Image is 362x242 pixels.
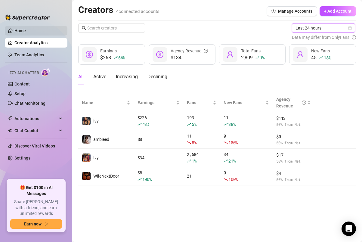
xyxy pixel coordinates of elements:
[319,56,323,60] span: rise
[10,199,62,217] span: Share [PERSON_NAME] with a friend, and earn unlimited rewards
[324,55,331,60] span: 18 %
[14,82,30,86] a: Content
[224,151,269,164] div: 34
[224,141,228,145] span: fall
[14,38,63,48] a: Creator Analytics
[10,219,62,229] button: Earn nowarrow-right
[156,51,163,58] span: dollar-circle
[171,48,208,54] div: Agency Revenue
[14,126,57,135] span: Chat Copilot
[8,70,39,76] span: Izzy AI Chatter
[138,99,175,106] span: Earnings
[271,9,276,13] span: setting
[241,54,265,61] div: 2,809
[278,9,312,14] span: Manage Accounts
[93,73,106,80] div: Active
[311,54,331,61] div: 45
[142,176,152,182] span: 100 %
[192,158,196,164] span: 1 %
[183,94,220,112] th: Fans
[14,156,30,160] a: Settings
[187,151,216,164] div: 2,584
[224,99,264,106] span: New Fans
[142,121,149,127] span: 43 %
[224,122,228,126] span: rise
[118,55,125,60] span: 66 %
[276,177,311,182] span: 50 % from Net
[348,26,352,30] span: calendar
[82,99,125,106] span: Name
[276,96,306,109] div: Agency Revenue
[228,158,235,164] span: 21 %
[138,169,180,183] div: $ 8
[342,222,356,236] div: Open Intercom Messenger
[41,68,51,76] img: AI Chatter
[267,6,317,16] button: Manage Accounts
[93,137,109,142] span: ambieed
[352,34,356,41] span: info-circle
[93,119,99,123] span: Ivy
[224,114,269,128] div: 11
[14,28,26,33] a: Home
[187,99,212,106] span: Fans
[10,185,62,197] span: 🎁 Get $100 in AI Messages
[5,14,50,20] img: logo-BBDzfeDw.svg
[320,6,356,16] button: + Add Account
[260,55,265,60] span: 1 %
[78,73,84,80] div: All
[276,158,311,164] span: 50 % from Net
[224,169,269,183] div: 0
[14,114,57,123] span: Automations
[204,48,208,54] span: question-circle
[138,114,180,128] div: $ 226
[138,136,180,143] div: $ 0
[86,51,93,58] span: dollar-circle
[171,54,208,61] span: $134
[138,122,142,126] span: rise
[138,177,142,181] span: rise
[82,172,91,180] img: WifeNextDoor
[8,116,13,121] span: thunderbolt
[78,94,134,112] th: Name
[187,114,216,128] div: 193
[292,34,349,41] span: Data may differ from OnlyFans
[100,54,125,61] div: $268
[78,4,159,16] h2: Creators
[14,91,26,96] a: Setup
[276,170,311,177] span: $ 4
[224,133,269,146] div: 0
[14,144,55,148] a: Discover Viral Videos
[220,94,273,112] th: New Fans
[228,176,238,182] span: 100 %
[187,133,216,146] div: 11
[8,129,12,133] img: Chat Copilot
[116,9,159,14] span: 4 connected accounts
[87,25,137,31] input: Search creators
[302,96,306,109] span: question-circle
[82,154,91,162] img: Ivy
[276,133,311,140] span: $ 0
[113,56,118,60] span: rise
[295,23,351,33] span: Last 24 hours
[224,177,228,181] span: fall
[228,140,238,145] span: 100 %
[276,140,311,146] span: 50 % from Net
[93,174,119,178] span: WifeNextDoor
[187,159,191,163] span: rise
[311,48,330,53] span: New Fans
[187,141,191,145] span: fall
[324,9,351,14] span: + Add Account
[224,159,228,163] span: rise
[192,140,196,145] span: 8 %
[187,122,191,126] span: rise
[276,122,311,127] span: 50 % from Net
[192,121,196,127] span: 5 %
[276,152,311,158] span: $ 17
[24,222,42,226] span: Earn now
[116,73,138,80] div: Increasing
[138,154,180,161] div: $ 34
[82,135,91,144] img: ambieed
[44,222,48,226] span: arrow-right
[134,94,184,112] th: Earnings
[147,73,167,80] div: Declining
